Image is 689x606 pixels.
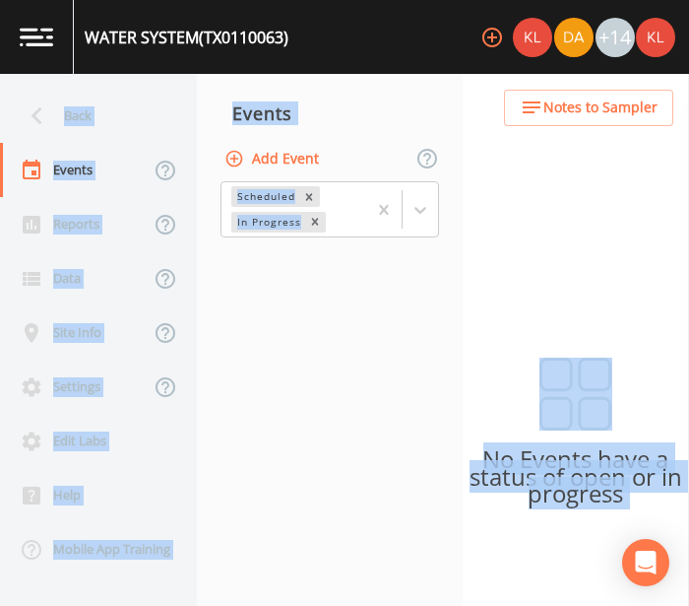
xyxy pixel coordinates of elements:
[220,141,327,177] button: Add Event
[512,18,553,57] div: Kler Teran
[539,358,612,431] img: svg%3e
[554,18,594,57] img: a84961a0472e9debc750dd08a004988d
[298,186,320,207] div: Remove Scheduled
[231,186,298,207] div: Scheduled
[85,26,288,49] div: WATER SYSTEM (TX0110063)
[504,90,673,126] button: Notes to Sampler
[543,96,658,120] span: Notes to Sampler
[231,212,304,233] div: In Progress
[463,450,689,503] p: No Events have a status of open or in progress
[622,539,669,586] div: Open Intercom Messenger
[513,18,552,57] img: 9c4450d90d3b8045b2e5fa62e4f92659
[595,18,635,57] div: +14
[20,28,53,46] img: logo
[636,18,675,57] img: 9c4450d90d3b8045b2e5fa62e4f92659
[304,212,326,233] div: Remove In Progress
[553,18,595,57] div: David Weber
[197,89,463,138] div: Events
